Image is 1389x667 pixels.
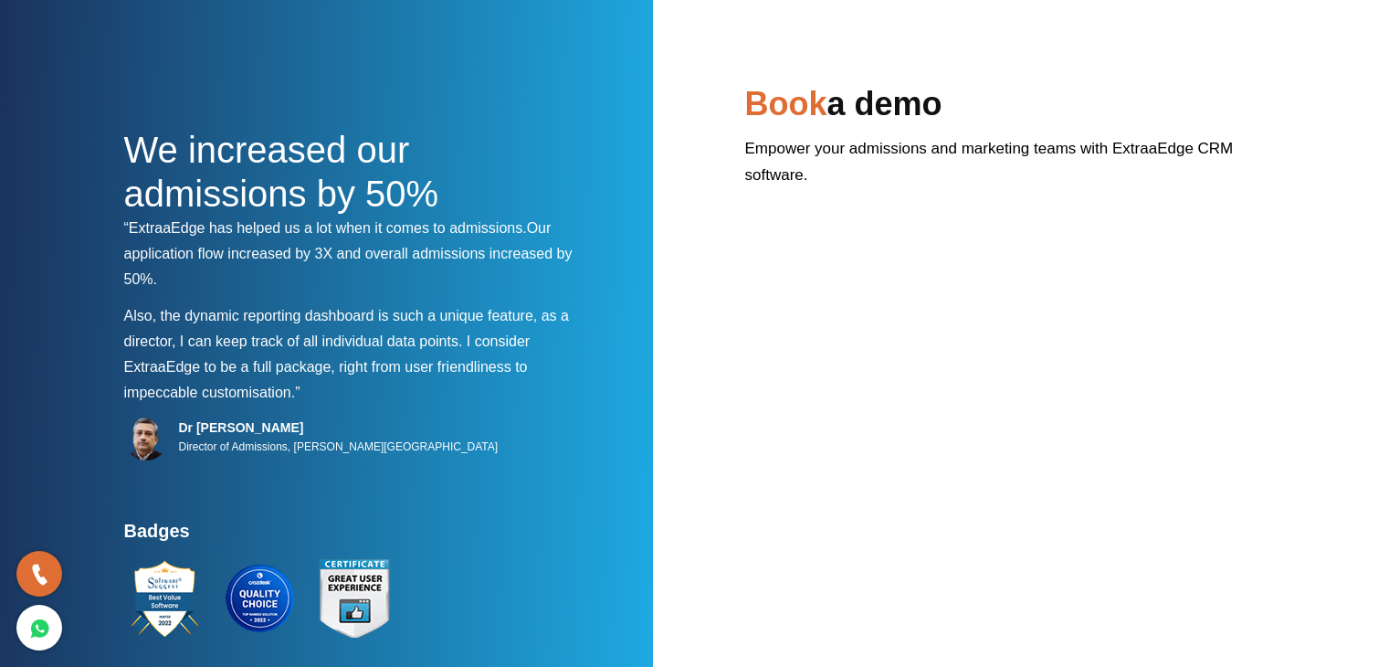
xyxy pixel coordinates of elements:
[124,220,573,287] span: Our application flow increased by 3X and overall admissions increased by 50%.
[124,130,439,214] span: We increased our admissions by 50%
[745,85,827,122] span: Book
[179,436,499,458] p: Director of Admissions, [PERSON_NAME][GEOGRAPHIC_DATA]
[124,308,569,349] span: Also, the dynamic reporting dashboard is such a unique feature, as a director, I can keep track o...
[124,220,527,236] span: “ExtraaEdge has helped us a lot when it comes to admissions.
[124,333,531,400] span: I consider ExtraaEdge to be a full package, right from user friendliness to impeccable customisat...
[745,82,1266,135] h2: a demo
[124,520,590,553] h4: Badges
[745,135,1266,202] p: Empower your admissions and marketing teams with ExtraaEdge CRM software.
[179,419,499,436] h5: Dr [PERSON_NAME]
